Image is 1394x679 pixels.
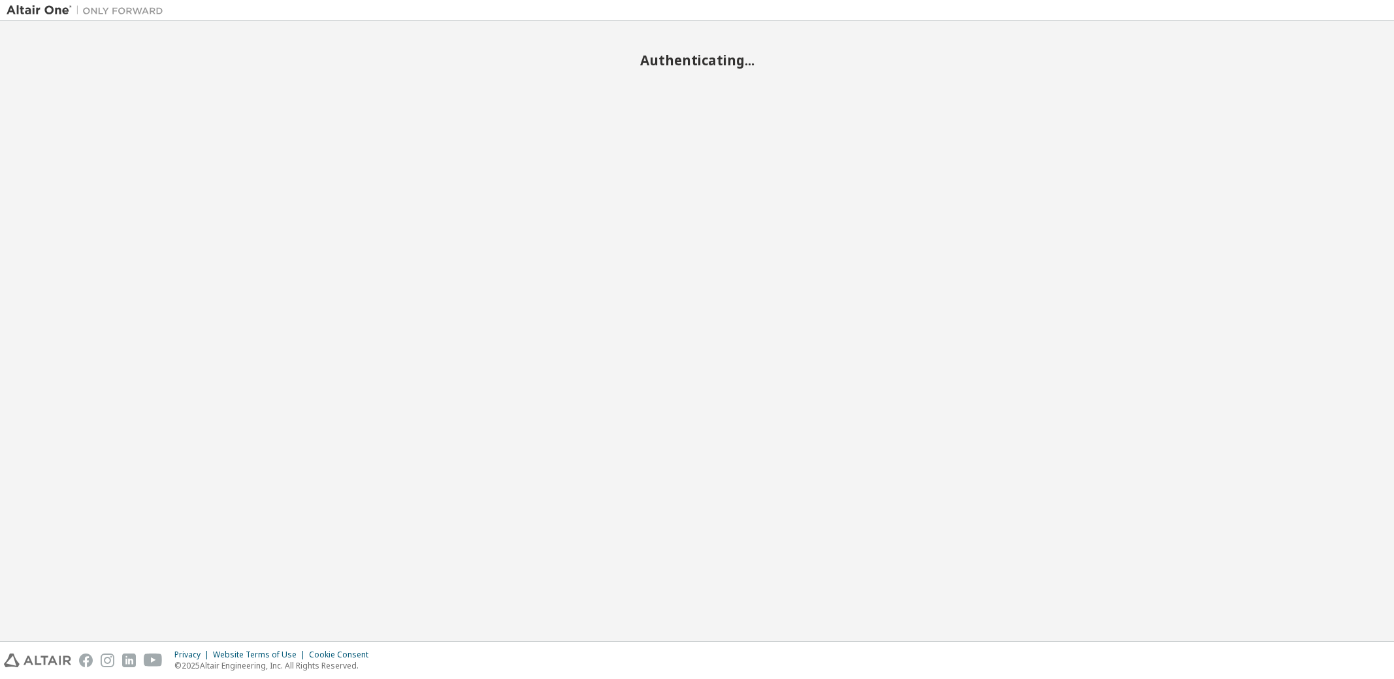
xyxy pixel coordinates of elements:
img: linkedin.svg [122,654,136,667]
img: altair_logo.svg [4,654,71,667]
div: Cookie Consent [309,650,376,660]
div: Privacy [174,650,213,660]
img: instagram.svg [101,654,114,667]
div: Website Terms of Use [213,650,309,660]
p: © 2025 Altair Engineering, Inc. All Rights Reserved. [174,660,376,671]
img: Altair One [7,4,170,17]
img: youtube.svg [144,654,163,667]
h2: Authenticating... [7,52,1387,69]
img: facebook.svg [79,654,93,667]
